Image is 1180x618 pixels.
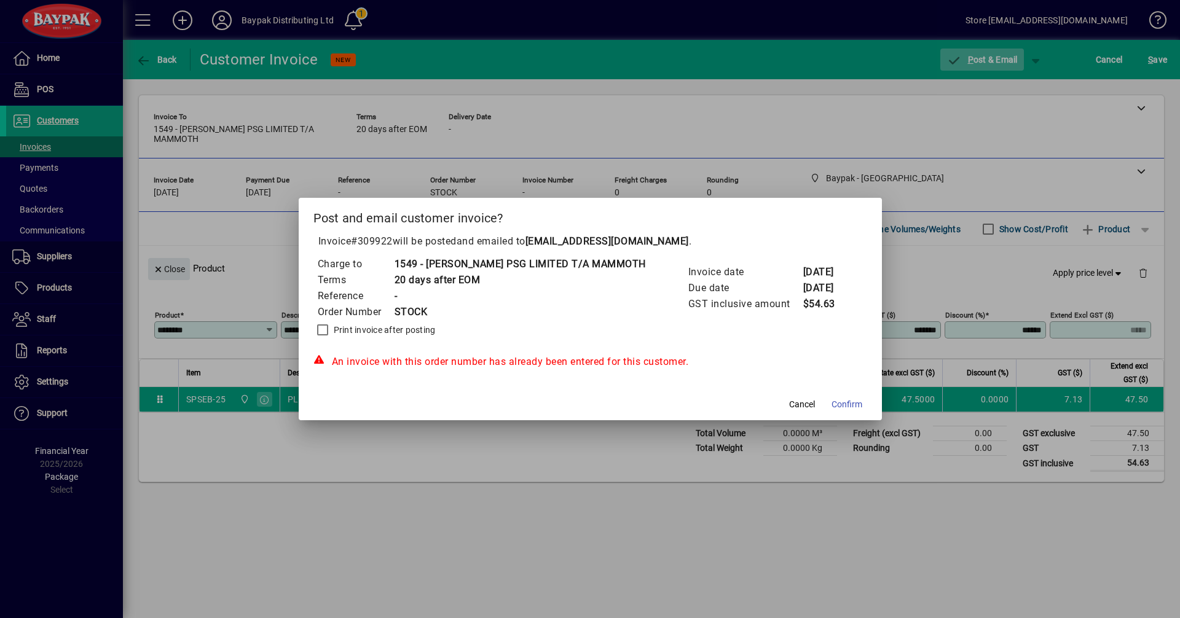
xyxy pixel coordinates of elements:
td: GST inclusive amount [688,296,803,312]
td: Due date [688,280,803,296]
label: Print invoice after posting [331,324,436,336]
td: Reference [317,288,394,304]
td: - [394,288,646,304]
span: and emailed to [457,235,689,247]
span: Cancel [789,398,815,411]
span: Confirm [832,398,862,411]
td: Invoice date [688,264,803,280]
button: Cancel [782,393,822,415]
td: Charge to [317,256,394,272]
button: Confirm [827,393,867,415]
td: [DATE] [803,280,852,296]
span: #309922 [351,235,393,247]
b: [EMAIL_ADDRESS][DOMAIN_NAME] [525,235,689,247]
div: An invoice with this order number has already been entered for this customer. [313,354,867,369]
h2: Post and email customer invoice? [299,198,882,233]
td: [DATE] [803,264,852,280]
td: 20 days after EOM [394,272,646,288]
td: $54.63 [803,296,852,312]
td: Terms [317,272,394,288]
td: 1549 - [PERSON_NAME] PSG LIMITED T/A MAMMOTH [394,256,646,272]
td: STOCK [394,304,646,320]
p: Invoice will be posted . [313,234,867,249]
td: Order Number [317,304,394,320]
